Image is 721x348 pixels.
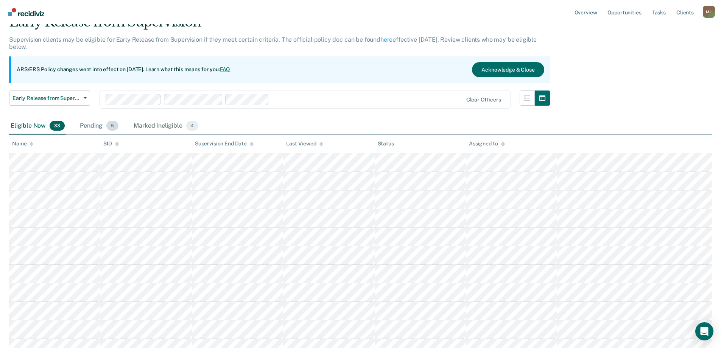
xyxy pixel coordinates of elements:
span: 4 [186,121,198,131]
button: Profile dropdown button [703,6,715,18]
div: Early Release from Supervision [9,14,550,36]
div: M L [703,6,715,18]
span: 33 [50,121,65,131]
div: Marked Ineligible4 [132,118,200,134]
button: Early Release from Supervision [9,91,90,106]
div: Eligible Now33 [9,118,66,134]
div: Name [12,140,33,147]
div: Last Viewed [286,140,323,147]
a: FAQ [220,66,230,72]
div: Open Intercom Messenger [695,322,713,340]
div: Clear officers [466,97,501,103]
div: Status [378,140,394,147]
p: ARS/ERS Policy changes went into effect on [DATE]. Learn what this means for you: [17,66,230,73]
div: Pending5 [78,118,120,134]
img: Recidiviz [8,8,44,16]
div: SID [103,140,119,147]
div: Assigned to [469,140,505,147]
div: Supervision End Date [195,140,254,147]
span: 5 [106,121,118,131]
span: Early Release from Supervision [12,95,81,101]
p: Supervision clients may be eligible for Early Release from Supervision if they meet certain crite... [9,36,537,50]
button: Acknowledge & Close [472,62,544,77]
a: here [380,36,392,43]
